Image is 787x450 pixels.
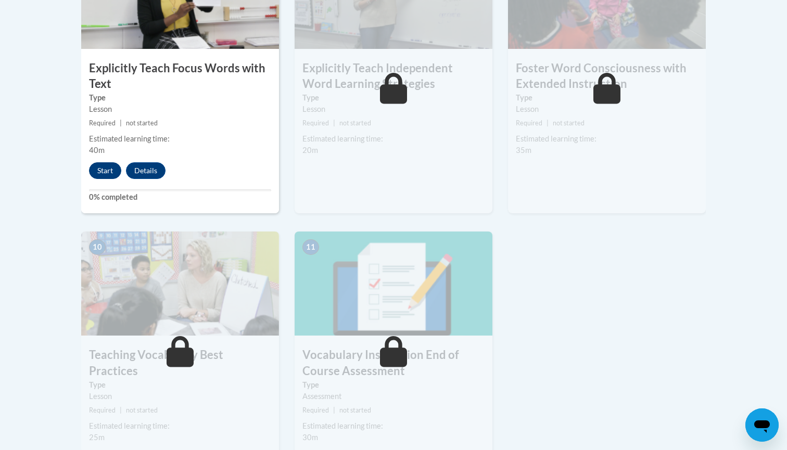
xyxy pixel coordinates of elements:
[89,104,271,115] div: Lesson
[516,146,531,155] span: 35m
[89,433,105,442] span: 25m
[333,119,335,127] span: |
[89,379,271,391] label: Type
[81,232,279,336] img: Course Image
[89,133,271,145] div: Estimated learning time:
[126,162,166,179] button: Details
[89,391,271,402] div: Lesson
[302,420,485,432] div: Estimated learning time:
[302,104,485,115] div: Lesson
[126,119,158,127] span: not started
[339,119,371,127] span: not started
[339,406,371,414] span: not started
[333,406,335,414] span: |
[302,391,485,402] div: Assessment
[516,133,698,145] div: Estimated learning time:
[89,406,116,414] span: Required
[302,239,319,255] span: 11
[120,406,122,414] span: |
[295,60,492,93] h3: Explicitly Teach Independent Word Learning Strategies
[89,420,271,432] div: Estimated learning time:
[508,60,706,93] h3: Foster Word Consciousness with Extended Instruction
[81,347,279,379] h3: Teaching Vocabulary Best Practices
[302,119,329,127] span: Required
[516,92,698,104] label: Type
[553,119,585,127] span: not started
[516,104,698,115] div: Lesson
[295,232,492,336] img: Course Image
[81,60,279,93] h3: Explicitly Teach Focus Words with Text
[302,379,485,391] label: Type
[89,162,121,179] button: Start
[302,146,318,155] span: 20m
[302,433,318,442] span: 30m
[89,119,116,127] span: Required
[516,119,542,127] span: Required
[126,406,158,414] span: not started
[120,119,122,127] span: |
[295,347,492,379] h3: Vocabulary Instruction End of Course Assessment
[89,92,271,104] label: Type
[89,239,106,255] span: 10
[302,406,329,414] span: Required
[89,146,105,155] span: 40m
[547,119,549,127] span: |
[302,92,485,104] label: Type
[89,191,271,203] label: 0% completed
[302,133,485,145] div: Estimated learning time:
[745,408,779,442] iframe: Button to launch messaging window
